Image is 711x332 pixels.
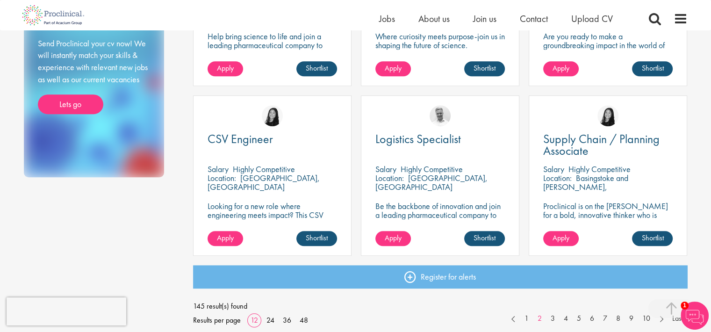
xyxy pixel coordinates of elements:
span: 1 [681,302,689,310]
a: Apply [375,231,411,246]
a: Supply Chain / Planning Associate [543,133,673,157]
span: Apply [217,233,234,243]
a: 2 [533,313,546,324]
a: 4 [559,313,573,324]
a: 36 [280,315,294,325]
p: [GEOGRAPHIC_DATA], [GEOGRAPHIC_DATA] [208,173,320,192]
img: Numhom Sudsok [262,105,283,126]
p: Highly Competitive [568,164,631,174]
a: 6 [585,313,599,324]
span: Salary [375,164,396,174]
span: Apply [385,63,402,73]
span: 145 result(s) found [193,299,688,313]
a: 24 [263,315,278,325]
a: 3 [546,313,560,324]
span: Salary [543,164,564,174]
a: 9 [625,313,638,324]
a: Apply [208,61,243,76]
a: Contact [520,13,548,25]
p: Looking for a new role where engineering meets impact? This CSV Engineer role is calling your name! [208,202,337,228]
a: About us [418,13,450,25]
span: Apply [553,63,569,73]
a: Apply [543,61,579,76]
a: Join us [473,13,496,25]
a: Jobs [379,13,395,25]
span: Supply Chain / Planning Associate [543,131,660,159]
a: Upload CV [571,13,613,25]
p: Where curiosity meets purpose-join us in shaping the future of science. [375,32,505,50]
img: Chatbot [681,302,709,330]
span: Apply [385,233,402,243]
a: 10 [638,313,655,324]
span: Location: [208,173,236,183]
a: Lets go [38,94,103,114]
p: Proclinical is on the [PERSON_NAME] for a bold, innovative thinker who is ready to help push the ... [543,202,673,246]
a: Shortlist [464,231,505,246]
a: 8 [611,313,625,324]
p: Basingstoke and [PERSON_NAME], [GEOGRAPHIC_DATA] [543,173,628,201]
a: Apply [543,231,579,246]
a: Apply [375,61,411,76]
a: Shortlist [296,61,337,76]
img: Numhom Sudsok [597,105,618,126]
p: Are you ready to make a groundbreaking impact in the world of biotechnology? Join a growing compa... [543,32,673,76]
a: 48 [296,315,311,325]
span: Logistics Specialist [375,131,461,147]
p: [GEOGRAPHIC_DATA], [GEOGRAPHIC_DATA] [375,173,488,192]
p: Highly Competitive [233,164,295,174]
a: Shortlist [464,61,505,76]
img: Joshua Bye [430,105,451,126]
span: CSV Engineer [208,131,273,147]
span: Apply [217,63,234,73]
div: Send Proclinical your cv now! We will instantly match your skills & experience with relevant new ... [38,37,150,115]
span: Location: [375,173,404,183]
p: Be the backbone of innovation and join a leading pharmaceutical company to help keep life-changin... [375,202,505,237]
a: 5 [572,313,586,324]
span: Apply [553,233,569,243]
a: Shortlist [632,61,673,76]
a: 12 [247,315,261,325]
iframe: reCAPTCHA [7,297,126,325]
a: Shortlist [296,231,337,246]
a: Last [668,313,688,324]
a: Logistics Specialist [375,133,505,145]
p: Help bring science to life and join a leading pharmaceutical company to play a key role in delive... [208,32,337,76]
a: 7 [598,313,612,324]
a: Apply [208,231,243,246]
a: 1 [520,313,533,324]
a: CSV Engineer [208,133,337,145]
span: Salary [208,164,229,174]
a: Shortlist [632,231,673,246]
span: Location: [543,173,572,183]
a: Register for alerts [193,265,688,289]
span: Results per page [193,313,241,327]
p: Highly Competitive [401,164,463,174]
